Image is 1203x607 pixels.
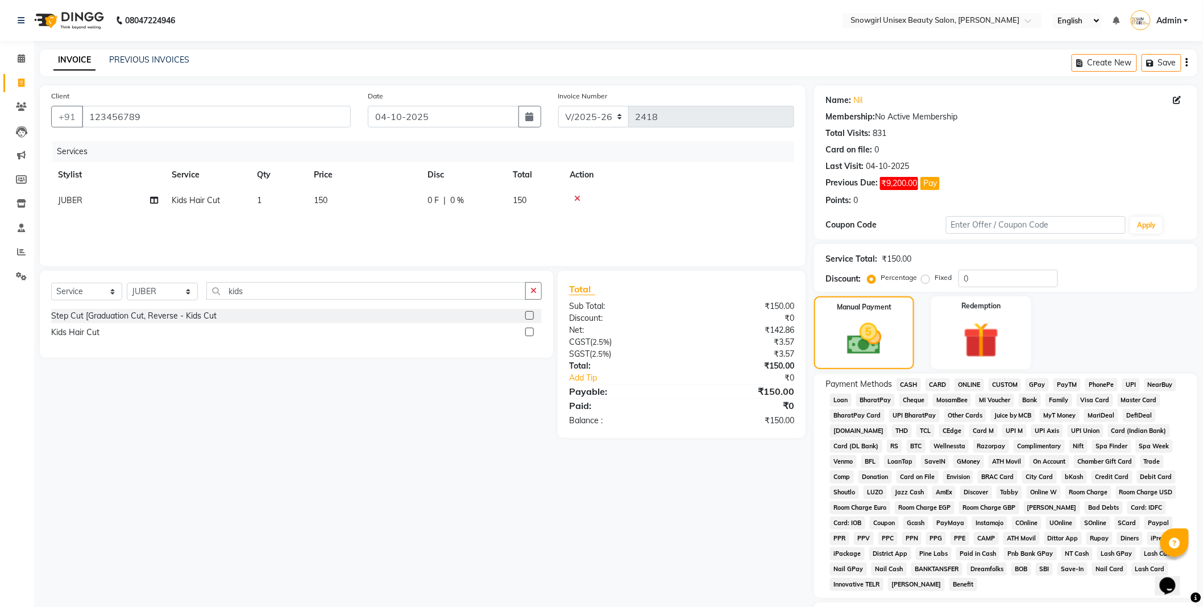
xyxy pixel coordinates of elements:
span: Payment Methods [825,378,892,390]
div: ₹150.00 [682,360,803,372]
th: Qty [250,162,307,188]
input: Search or Scan [206,282,526,300]
span: Lash Card [1132,563,1169,576]
span: ₹9,200.00 [880,177,918,190]
div: ( ) [561,336,682,348]
div: 0 [874,144,879,156]
span: SOnline [1081,517,1110,530]
span: SBI [1036,563,1053,576]
span: Benefit [949,578,977,591]
span: Paypal [1144,517,1173,530]
div: ₹142.86 [682,324,803,336]
div: 0 [853,195,858,207]
span: PPC [878,532,898,545]
span: MosamBee [933,394,972,407]
span: Card (Indian Bank) [1108,424,1171,437]
div: ₹3.57 [682,336,803,348]
span: 2.5% [592,337,609,346]
span: PPE [951,532,969,545]
span: RS [887,440,902,453]
div: Sub Total: [561,300,682,312]
span: CUSTOM [989,378,1022,391]
span: 0 F [428,195,439,207]
span: Discover [960,486,992,499]
span: Family [1046,394,1072,407]
div: Discount: [825,273,861,285]
div: Payable: [561,385,682,398]
span: 150 [513,195,526,205]
span: Nift [1069,440,1088,453]
span: CAMP [974,532,999,545]
span: CEdge [939,424,965,437]
span: BANKTANSFER [911,563,963,576]
span: Juice by MCB [991,409,1036,422]
span: BharatPay [856,394,895,407]
div: Balance : [561,415,682,427]
span: Room Charge [1065,486,1111,499]
div: ₹0 [682,399,803,412]
span: Razorpay [973,440,1009,453]
span: On Account [1030,455,1069,468]
span: Comp [830,470,854,484]
div: 831 [873,127,886,139]
span: MariDeal [1084,409,1118,422]
span: Pnb Bank GPay [1004,547,1057,560]
span: BFL [861,455,880,468]
span: Venmo [830,455,857,468]
input: Enter Offer / Coupon Code [946,216,1126,234]
span: [DOMAIN_NAME] [830,424,887,437]
div: Paid: [561,399,682,412]
span: UPI Axis [1031,424,1063,437]
span: iPrepaid [1147,532,1180,545]
button: Apply [1130,217,1163,234]
span: Spa Week [1136,440,1173,453]
span: MI Voucher [976,394,1014,407]
span: Pine Labs [916,547,952,560]
th: Stylist [51,162,165,188]
span: Lash GPay [1097,547,1136,560]
span: Gcash [903,517,928,530]
span: BOB [1011,563,1031,576]
span: [PERSON_NAME] [888,578,945,591]
div: Membership: [825,111,875,123]
span: Card M [969,424,998,437]
div: ( ) [561,348,682,360]
span: UPI Union [1068,424,1104,437]
span: Trade [1140,455,1164,468]
div: Last Visit: [825,160,864,172]
div: Name: [825,94,851,106]
span: JUBER [58,195,82,205]
label: Client [51,91,69,101]
span: Rupay [1086,532,1113,545]
span: 0 % [450,195,464,207]
span: Room Charge Euro [830,501,890,514]
span: Spa Finder [1092,440,1131,453]
span: BharatPay Card [830,409,885,422]
span: SGST [569,349,590,359]
span: LUZO [864,486,887,499]
b: 08047224946 [125,5,175,36]
span: [PERSON_NAME] [1024,501,1081,514]
span: Shoutlo [830,486,859,499]
span: UOnline [1046,517,1076,530]
span: GPay [1026,378,1049,391]
a: Add Tip [561,372,702,384]
div: Step Cut [Graduation Cut, Reverse - Kids Cut [51,310,217,322]
th: Service [165,162,250,188]
span: TCL [916,424,935,437]
span: CASH [897,378,921,391]
span: Wellnessta [930,440,969,453]
button: +91 [51,106,83,127]
th: Total [506,162,563,188]
span: BRAC Card [978,470,1018,484]
span: SaveIN [921,455,949,468]
span: UPI [1122,378,1140,391]
a: Nil [853,94,862,106]
span: Kids Hair Cut [172,195,220,205]
button: Pay [920,177,940,190]
span: Card on File [897,470,939,484]
span: Visa Card [1077,394,1113,407]
span: Donation [858,470,892,484]
div: Previous Due: [825,177,878,190]
span: BTC [907,440,926,453]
